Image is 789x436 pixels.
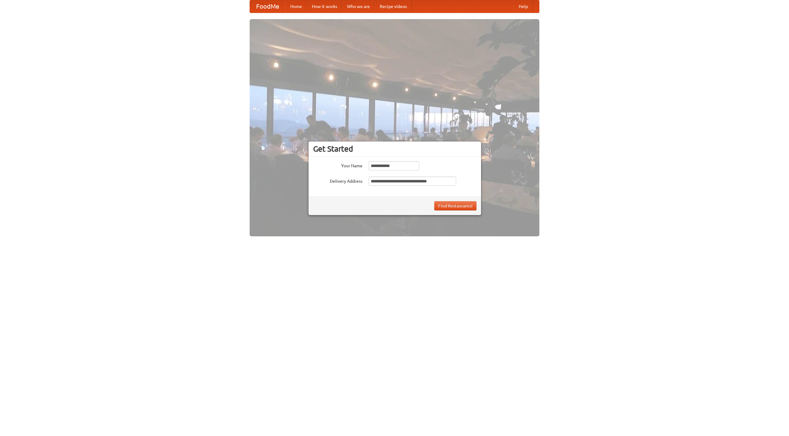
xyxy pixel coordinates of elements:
a: Help [514,0,533,13]
a: How it works [307,0,342,13]
label: Your Name [313,161,362,169]
h3: Get Started [313,144,476,153]
a: FoodMe [250,0,285,13]
a: Recipe videos [375,0,412,13]
a: Who we are [342,0,375,13]
label: Delivery Address [313,177,362,184]
button: Find Restaurants! [434,201,476,210]
a: Home [285,0,307,13]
